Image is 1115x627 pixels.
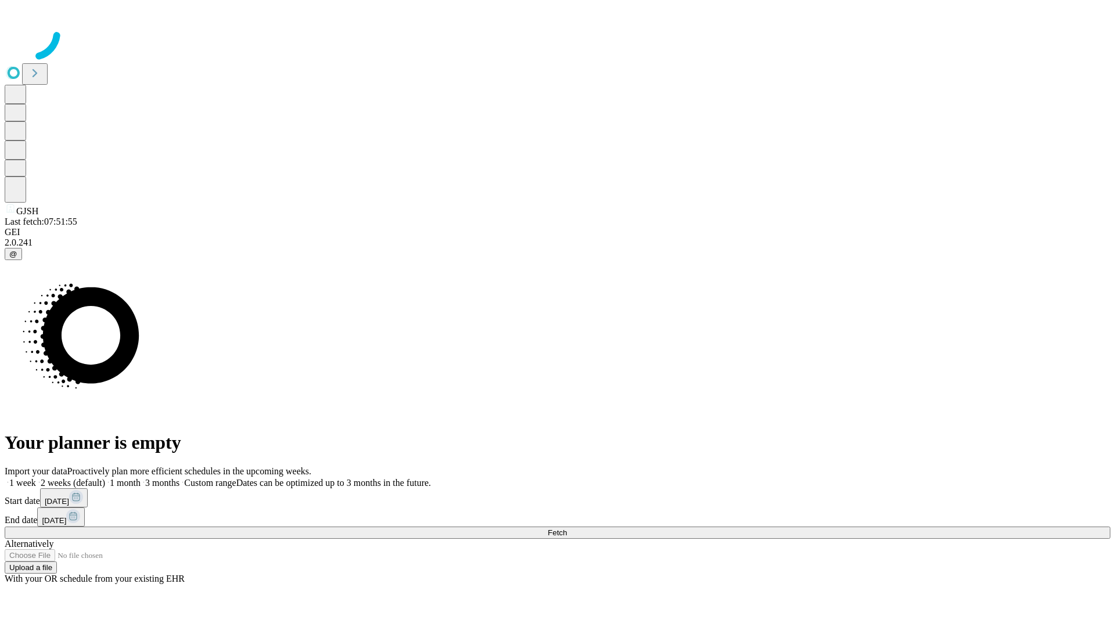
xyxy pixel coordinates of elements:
[110,478,141,488] span: 1 month
[41,478,105,488] span: 2 weeks (default)
[9,478,36,488] span: 1 week
[5,248,22,260] button: @
[42,516,66,525] span: [DATE]
[5,527,1110,539] button: Fetch
[184,478,236,488] span: Custom range
[37,507,85,527] button: [DATE]
[40,488,88,507] button: [DATE]
[5,574,185,583] span: With your OR schedule from your existing EHR
[5,507,1110,527] div: End date
[5,227,1110,237] div: GEI
[9,250,17,258] span: @
[5,217,77,226] span: Last fetch: 07:51:55
[67,466,311,476] span: Proactively plan more efficient schedules in the upcoming weeks.
[548,528,567,537] span: Fetch
[5,488,1110,507] div: Start date
[236,478,431,488] span: Dates can be optimized up to 3 months in the future.
[145,478,179,488] span: 3 months
[16,206,38,216] span: GJSH
[45,497,69,506] span: [DATE]
[5,466,67,476] span: Import your data
[5,539,53,549] span: Alternatively
[5,561,57,574] button: Upload a file
[5,432,1110,453] h1: Your planner is empty
[5,237,1110,248] div: 2.0.241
